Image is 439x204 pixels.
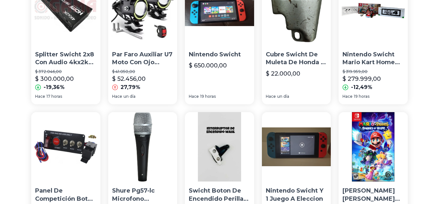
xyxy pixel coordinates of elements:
span: Hace [112,94,122,99]
span: Hace [189,94,199,99]
img: Mario Rabbids Sparks Of Hope - Nintendo Swicht [339,112,408,182]
p: $ 319.959,00 [342,69,404,74]
p: Shure Pg57-lc Microfono Dinamico Con Swicht Para Instrumento [112,187,174,203]
span: 17 horas [46,94,62,99]
p: $ 22.000,00 [266,69,300,78]
span: Hace [266,94,276,99]
img: Shure Pg57-lc Microfono Dinamico Con Swicht Para Instrumento [108,112,177,182]
p: 27,79% [121,83,140,91]
span: 19 horas [200,94,216,99]
p: $ 41.050,00 [112,69,174,74]
span: un día [277,94,289,99]
p: $ 52.456,00 [112,74,146,83]
img: Swicht Boton De Encendido Perilla Para Maquinas Wahl [185,112,254,182]
span: Hace [35,94,45,99]
p: -19,36% [44,83,65,91]
p: Splitter Swicht 2x8 Con Audio 4kx2k 3d Cp05-02-004 Cuazar 1 [35,51,97,67]
p: -12,49% [351,83,372,91]
p: Par Faro Auxiliar U7 Moto Con Ojo Ángel + [PERSON_NAME] [PERSON_NAME] [112,51,174,67]
span: un día [123,94,136,99]
img: Nintendo Swicht Y 1 Juego A Eleccion [262,112,331,182]
p: [PERSON_NAME] [PERSON_NAME] Of Hope - Nintendo Swicht [342,187,404,203]
img: Panel De Competición Botón Arranque Swicht 4 Teclas [31,112,100,182]
p: Cubre Swicht De Muleta De Honda Xl 600 V Transalp [266,51,327,67]
p: $ 279.999,00 [342,74,381,83]
p: $ 300.000,00 [35,74,74,83]
p: $ 650.000,00 [189,61,227,70]
p: Panel De Competición Botón Arranque Swicht 4 Teclas [35,187,97,203]
p: Nintendo Swicht Y 1 Juego A Eleccion [266,187,327,203]
p: Nintendo Swicht [189,51,250,59]
span: Hace [342,94,353,99]
p: Swicht Boton De Encendido Perilla Para Maquinas [PERSON_NAME] [189,187,250,203]
p: Nintendo Swicht Mario Kart Home Circuit En Caja Completa [342,51,404,67]
p: $ 372.046,00 [35,69,97,74]
span: 19 horas [354,94,369,99]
